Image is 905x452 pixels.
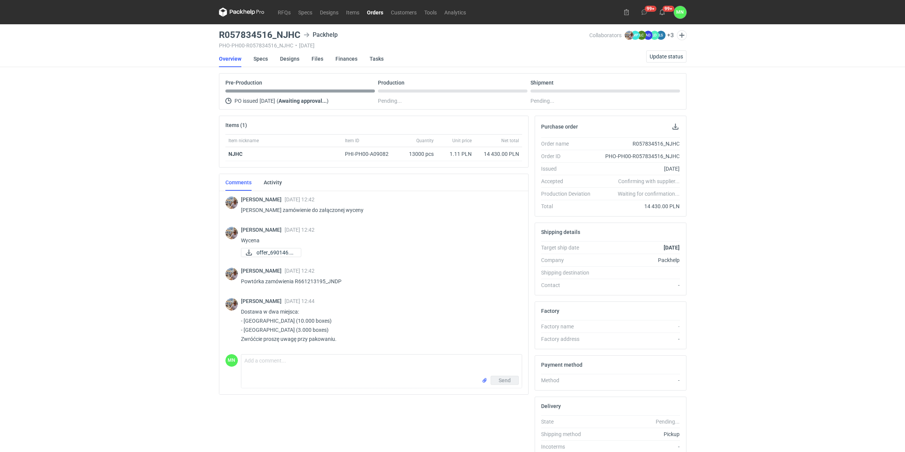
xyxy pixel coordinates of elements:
[541,152,597,160] div: Order ID
[257,248,295,257] span: offer_690146.pdf
[260,96,275,105] span: [DATE]
[541,362,582,368] h2: Payment method
[667,32,674,39] button: +3
[225,354,238,367] div: Małgorzata Nowotna
[597,335,680,343] div: -
[225,354,238,367] figcaption: MN
[664,245,680,251] strong: [DATE]
[541,244,597,251] div: Target ship date
[638,6,650,18] button: 99+
[363,8,387,17] a: Orders
[304,30,338,39] div: Packhelp
[316,8,342,17] a: Designs
[530,80,554,86] p: Shipment
[241,307,516,344] p: Dostawa w dwa miejsca: - [GEOGRAPHIC_DATA] (10.000 boxes) - [GEOGRAPHIC_DATA] (3.000 boxes) Zwróć...
[631,31,640,40] figcaption: MP
[541,430,597,438] div: Shipping method
[618,190,680,198] em: Waiting for confirmation...
[279,98,327,104] strong: Awaiting approval...
[491,376,519,385] button: Send
[219,42,589,49] div: PHO-PH00-R057834516_NJHC [DATE]
[387,8,420,17] a: Customers
[541,177,597,185] div: Accepted
[597,202,680,210] div: 14 430.00 PLN
[241,268,285,274] span: [PERSON_NAME]
[541,269,597,276] div: Shipping destination
[241,248,301,257] a: offer_690146.pdf
[589,32,622,38] span: Collaborators
[501,138,519,144] span: Net total
[285,196,315,202] span: [DATE] 12:42
[342,8,363,17] a: Items
[225,122,247,128] h2: Items (1)
[530,96,680,105] div: Pending...
[327,98,329,104] span: )
[225,268,238,280] img: Michał Palasek
[671,122,680,131] button: Download PO
[285,268,315,274] span: [DATE] 12:42
[225,96,375,105] div: PO issued
[541,308,559,314] h2: Factory
[674,6,686,19] figcaption: MN
[541,443,597,450] div: Incoterms
[241,298,285,304] span: [PERSON_NAME]
[225,227,238,239] img: Michał Palasek
[541,202,597,210] div: Total
[253,50,268,67] a: Specs
[441,8,470,17] a: Analytics
[650,31,659,40] figcaption: ŁD
[541,165,597,173] div: Issued
[656,6,668,18] button: 99+
[644,31,653,40] figcaption: AD
[219,50,241,67] a: Overview
[478,150,519,158] div: 14 430.00 PLN
[541,418,597,425] div: State
[225,196,238,209] img: Michał Palasek
[541,256,597,264] div: Company
[378,80,404,86] p: Production
[597,323,680,330] div: -
[650,54,683,59] span: Update status
[285,227,315,233] span: [DATE] 12:42
[277,98,279,104] span: (
[345,138,359,144] span: Item ID
[295,42,297,49] span: •
[228,138,259,144] span: Item nickname
[219,8,264,17] svg: Packhelp Pro
[335,50,357,67] a: Finances
[440,150,472,158] div: 1.11 PLN
[312,50,323,67] a: Files
[225,174,252,191] a: Comments
[637,31,646,40] figcaption: ŁC
[399,147,437,161] div: 13000 pcs
[420,8,441,17] a: Tools
[264,174,282,191] a: Activity
[241,196,285,202] span: [PERSON_NAME]
[541,140,597,148] div: Order name
[597,281,680,289] div: -
[225,298,238,311] img: Michał Palasek
[597,256,680,264] div: Packhelp
[241,277,516,286] p: Powtórka zamówienia R661213195_JNDP
[285,298,315,304] span: [DATE] 12:44
[646,50,686,63] button: Update status
[597,152,680,160] div: PHO-PH00-R057834516_NJHC
[625,31,634,40] img: Michał Palasek
[370,50,384,67] a: Tasks
[294,8,316,17] a: Specs
[656,31,666,40] figcaption: ŁS
[225,80,262,86] p: Pre-Production
[541,377,597,384] div: Method
[597,443,680,450] div: -
[597,377,680,384] div: -
[241,227,285,233] span: [PERSON_NAME]
[416,138,434,144] span: Quantity
[280,50,299,67] a: Designs
[228,151,242,157] strong: NJHC
[378,96,402,105] span: Pending...
[541,335,597,343] div: Factory address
